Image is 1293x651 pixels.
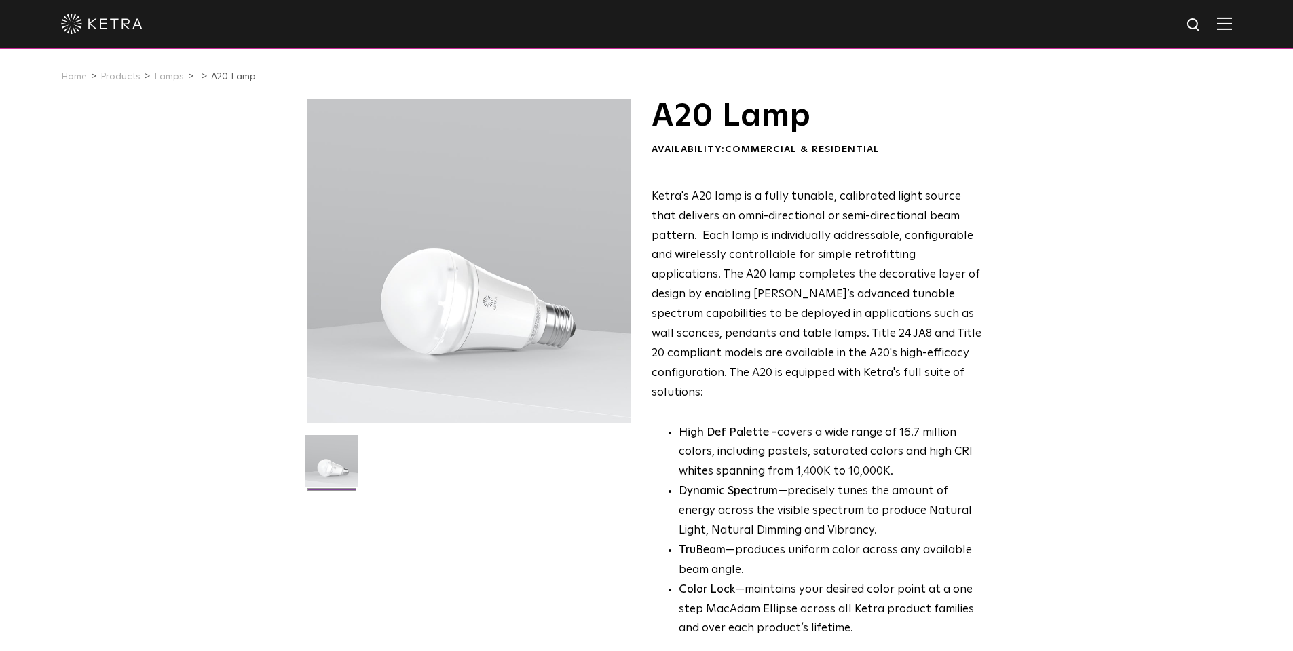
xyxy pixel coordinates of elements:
[1217,17,1232,30] img: Hamburger%20Nav.svg
[725,145,880,154] span: Commercial & Residential
[652,191,981,398] span: Ketra's A20 lamp is a fully tunable, calibrated light source that delivers an omni-directional or...
[679,427,777,439] strong: High Def Palette -
[61,14,143,34] img: ketra-logo-2019-white
[679,541,982,580] li: —produces uniform color across any available beam angle.
[679,580,982,639] li: —maintains your desired color point at a one step MacAdam Ellipse across all Ketra product famili...
[679,482,982,541] li: —precisely tunes the amount of energy across the visible spectrum to produce Natural Light, Natur...
[679,544,726,556] strong: TruBeam
[305,435,358,498] img: A20-Lamp-2021-Web-Square
[652,99,982,133] h1: A20 Lamp
[154,72,184,81] a: Lamps
[679,424,982,483] p: covers a wide range of 16.7 million colors, including pastels, saturated colors and high CRI whit...
[679,485,778,497] strong: Dynamic Spectrum
[100,72,140,81] a: Products
[652,143,982,157] div: Availability:
[211,72,256,81] a: A20 Lamp
[1186,17,1203,34] img: search icon
[679,584,735,595] strong: Color Lock
[61,72,87,81] a: Home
